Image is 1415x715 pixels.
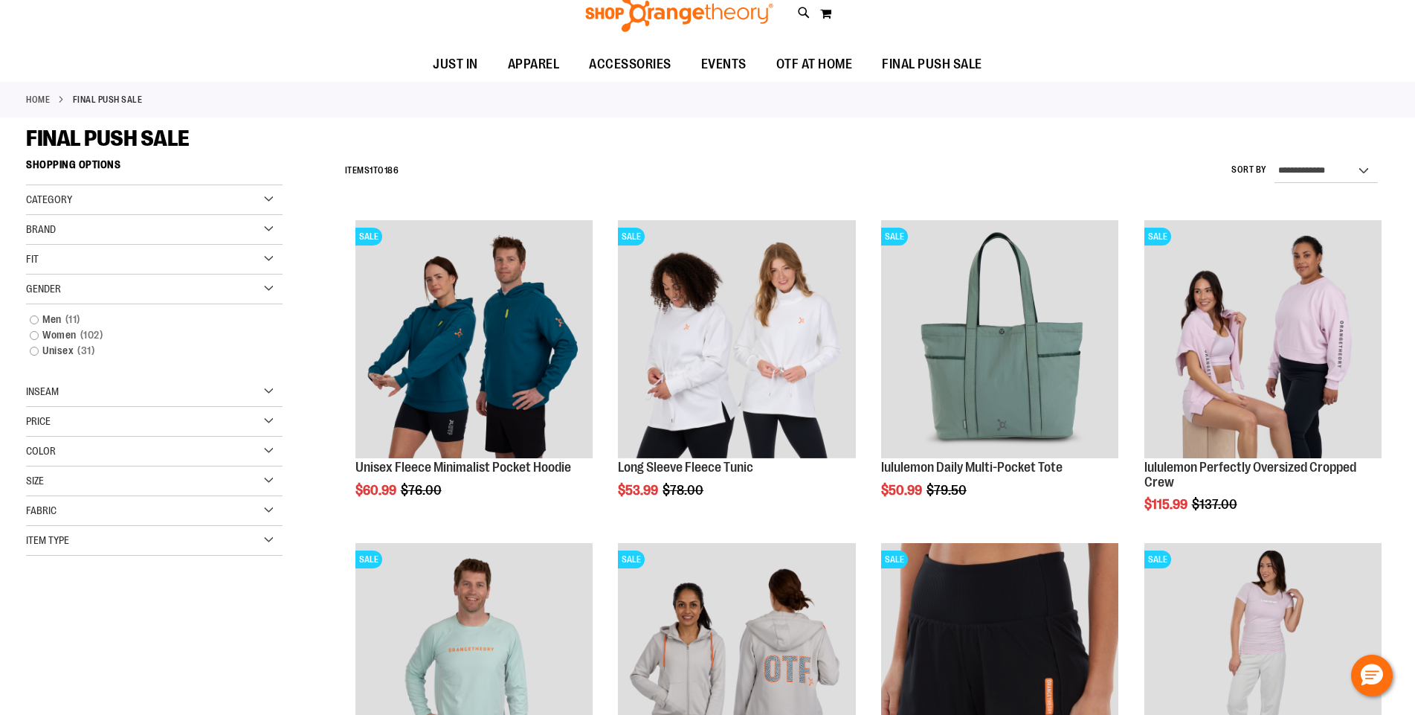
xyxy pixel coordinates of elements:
span: $53.99 [618,483,660,498]
span: Gender [26,283,61,295]
a: FINAL PUSH SALE [867,48,997,81]
strong: FINAL PUSH SALE [73,93,143,106]
span: SALE [881,228,908,246]
span: FINAL PUSH SALE [882,48,982,81]
img: lululemon Perfectly Oversized Cropped Crew [1144,220,1382,458]
span: Price [26,415,51,427]
span: SALE [1144,228,1171,246]
span: Size [26,475,44,487]
span: 11 [62,312,84,327]
button: Hello, have a question? Let’s chat. [1351,655,1393,696]
a: EVENTS [686,48,761,82]
img: lululemon Daily Multi-Pocket Tote [881,220,1118,458]
span: SALE [355,228,382,246]
span: 1 [370,165,373,176]
span: Fabric [26,504,57,516]
span: Inseam [26,385,59,397]
span: SALE [618,551,645,568]
span: Item Type [26,534,69,546]
span: Brand [26,223,56,235]
div: product [874,213,1126,535]
h2: Items to [345,159,399,182]
a: lululemon Perfectly Oversized Cropped Crew [1144,460,1356,490]
span: FINAL PUSH SALE [26,126,190,151]
span: EVENTS [701,48,747,81]
span: $79.50 [926,483,969,498]
a: lululemon Perfectly Oversized Cropped CrewSALE [1144,220,1382,460]
div: product [610,213,863,535]
span: $137.00 [1192,497,1240,512]
a: Unisex Fleece Minimalist Pocket Hoodie [355,460,571,475]
strong: Shopping Options [26,152,283,185]
span: $78.00 [663,483,706,498]
span: OTF AT HOME [776,48,853,81]
span: 31 [74,343,98,359]
span: $115.99 [1144,497,1190,512]
span: APPAREL [508,48,560,81]
span: SALE [881,551,908,568]
a: Men11 [22,312,268,327]
img: Unisex Fleece Minimalist Pocket Hoodie [355,220,593,458]
a: lululemon Daily Multi-Pocket Tote [881,460,1063,475]
a: Long Sleeve Fleece Tunic [618,460,753,475]
span: 186 [384,165,399,176]
a: lululemon Daily Multi-Pocket ToteSALE [881,220,1118,460]
a: Home [26,93,50,106]
span: Category [26,193,72,205]
span: $76.00 [401,483,444,498]
div: product [348,213,600,535]
span: 102 [77,327,107,343]
span: $60.99 [355,483,399,498]
a: ACCESSORIES [574,48,686,82]
span: ACCESSORIES [589,48,671,81]
span: SALE [355,551,382,568]
a: Women102 [22,327,268,343]
a: JUST IN [418,48,493,82]
span: SALE [618,228,645,246]
img: Product image for Fleece Long Sleeve [618,220,855,458]
a: Unisex Fleece Minimalist Pocket HoodieSALE [355,220,593,460]
span: Fit [26,253,39,265]
div: product [1137,213,1389,550]
span: Color [26,445,56,457]
label: Sort By [1231,164,1267,176]
span: SALE [1144,551,1171,568]
a: OTF AT HOME [761,48,868,82]
span: JUST IN [433,48,478,81]
a: APPAREL [493,48,575,82]
a: Product image for Fleece Long SleeveSALE [618,220,855,460]
span: $50.99 [881,483,924,498]
a: Unisex31 [22,343,268,359]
